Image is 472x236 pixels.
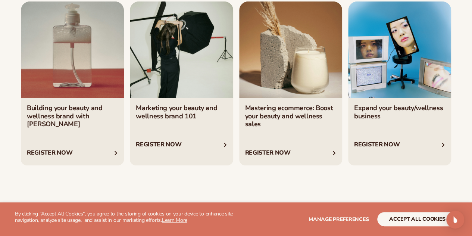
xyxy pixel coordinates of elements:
[377,212,457,226] button: accept all cookies
[446,211,464,229] div: Open Intercom Messenger
[15,211,236,224] p: By clicking "Accept All Cookies", you agree to the storing of cookies on your device to enhance s...
[309,216,369,223] span: Manage preferences
[239,1,342,165] div: 3 / 4
[130,1,233,165] div: 2 / 4
[348,1,451,165] div: 4 / 4
[309,212,369,226] button: Manage preferences
[21,1,124,165] div: 1 / 4
[162,217,187,224] a: Learn More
